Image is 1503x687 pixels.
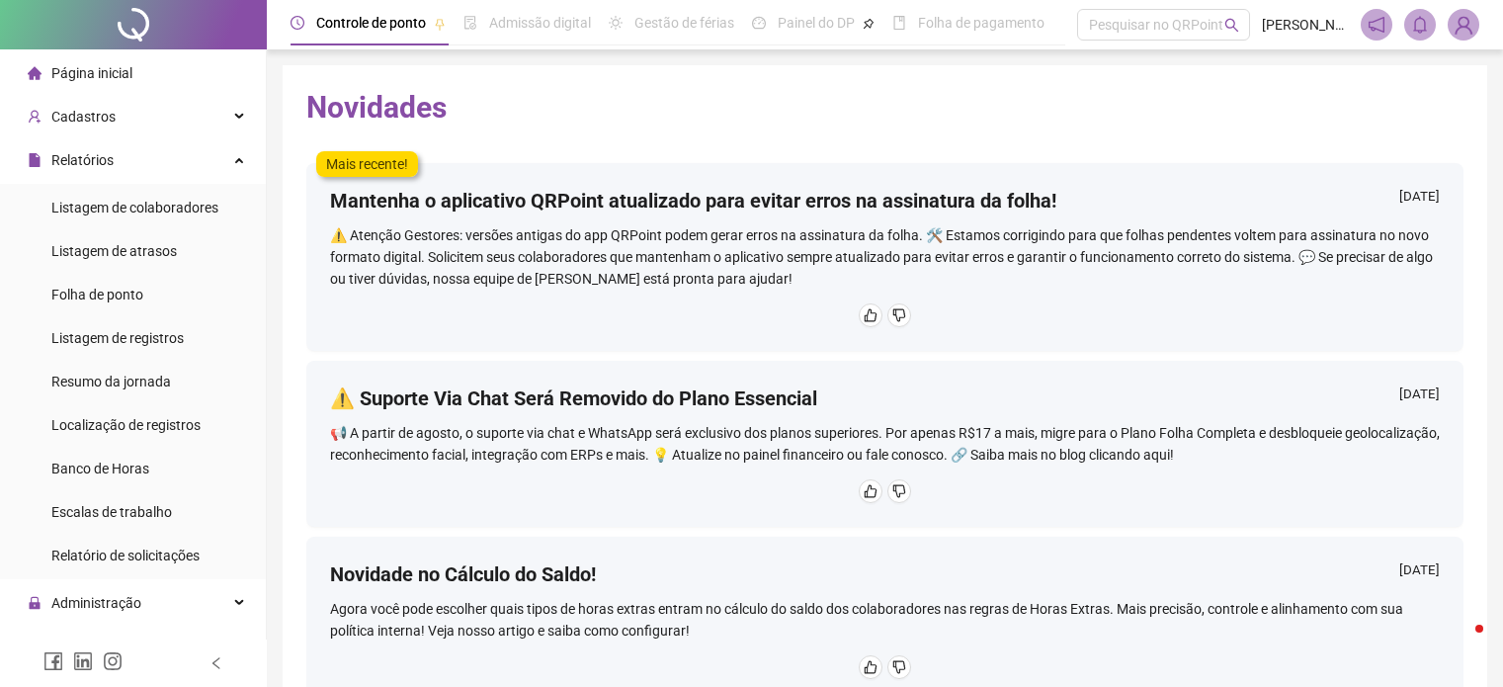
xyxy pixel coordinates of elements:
[43,651,63,671] span: facebook
[752,16,766,30] span: dashboard
[892,16,906,30] span: book
[51,504,172,520] span: Escalas de trabalho
[51,461,149,476] span: Banco de Horas
[51,639,128,654] span: Exportações
[892,308,906,322] span: dislike
[330,422,1440,466] div: 📢 A partir de agosto, o suporte via chat e WhatsApp será exclusivo dos planos superiores. Por ape...
[1368,16,1385,34] span: notification
[51,287,143,302] span: Folha de ponto
[1224,18,1239,33] span: search
[28,110,42,124] span: user-add
[28,153,42,167] span: file
[1436,620,1483,667] iframe: Intercom live chat
[1399,187,1440,212] div: [DATE]
[634,15,734,31] span: Gestão de férias
[73,651,93,671] span: linkedin
[51,200,218,215] span: Listagem de colaboradores
[103,651,123,671] span: instagram
[463,16,477,30] span: file-done
[51,330,184,346] span: Listagem de registros
[863,18,875,30] span: pushpin
[330,385,817,412] h4: ⚠️ Suporte Via Chat Será Removido do Plano Essencial
[918,15,1044,31] span: Folha de pagamento
[1449,10,1478,40] img: 79845
[306,89,1463,127] h2: Novidades
[330,560,596,588] h4: Novidade no Cálculo do Saldo!
[51,109,116,125] span: Cadastros
[51,548,200,563] span: Relatório de solicitações
[864,484,877,498] span: like
[1411,16,1429,34] span: bell
[51,595,141,611] span: Administração
[864,308,877,322] span: like
[330,224,1440,290] div: ⚠️ Atenção Gestores: versões antigas do app QRPoint podem gerar erros na assinatura da folha. 🛠️ ...
[28,66,42,80] span: home
[1399,385,1440,409] div: [DATE]
[330,598,1440,642] div: Agora você pode escolher quais tipos de horas extras entram no cálculo do saldo dos colaboradores...
[434,18,446,30] span: pushpin
[316,151,418,177] label: Mais recente!
[51,417,201,433] span: Localização de registros
[28,596,42,610] span: lock
[316,15,426,31] span: Controle de ponto
[1399,560,1440,585] div: [DATE]
[291,16,304,30] span: clock-circle
[778,15,855,31] span: Painel do DP
[489,15,591,31] span: Admissão digital
[51,374,171,389] span: Resumo da jornada
[609,16,623,30] span: sun
[330,187,1056,215] h4: Mantenha o aplicativo QRPoint atualizado para evitar erros na assinatura da folha!
[51,152,114,168] span: Relatórios
[209,656,223,670] span: left
[51,243,177,259] span: Listagem de atrasos
[1262,14,1349,36] span: [PERSON_NAME]
[864,660,877,674] span: like
[51,65,132,81] span: Página inicial
[892,484,906,498] span: dislike
[892,660,906,674] span: dislike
